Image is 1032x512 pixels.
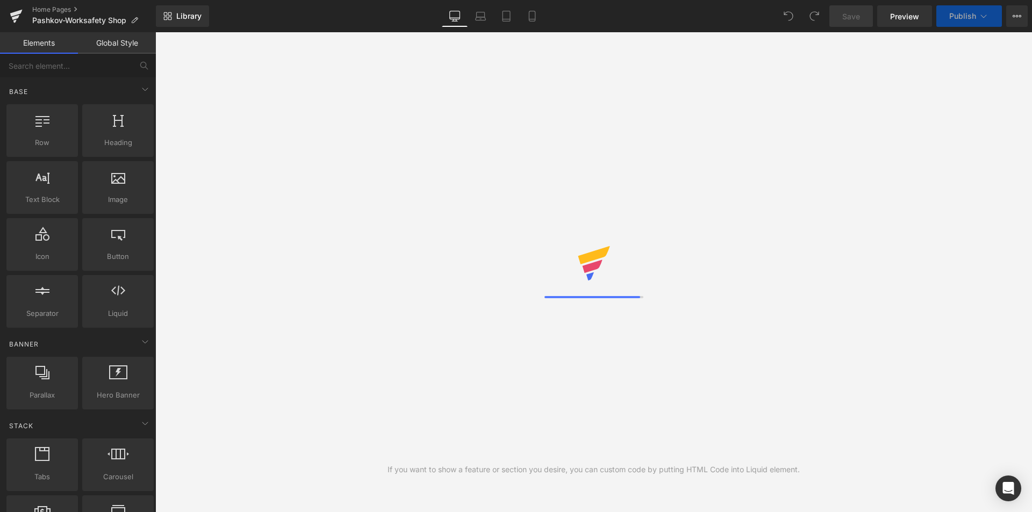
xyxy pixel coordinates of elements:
span: Image [85,194,150,205]
button: Redo [804,5,825,27]
button: Publish [936,5,1002,27]
span: Hero Banner [85,390,150,401]
a: Desktop [442,5,468,27]
span: Separator [10,308,75,319]
span: Library [176,11,202,21]
span: Stack [8,421,34,431]
span: Banner [8,339,40,349]
button: Undo [778,5,799,27]
span: Button [85,251,150,262]
span: Preview [890,11,919,22]
span: Liquid [85,308,150,319]
div: If you want to show a feature or section you desire, you can custom code by putting HTML Code int... [388,464,800,475]
span: Tabs [10,471,75,482]
a: New Library [156,5,209,27]
div: Open Intercom Messenger [995,475,1021,501]
span: Publish [949,12,976,20]
span: Text Block [10,194,75,205]
span: Save [842,11,860,22]
span: Pashkov-Worksafety Shop [32,16,126,25]
a: Preview [877,5,932,27]
a: Home Pages [32,5,156,14]
a: Tablet [493,5,519,27]
a: Laptop [468,5,493,27]
a: Mobile [519,5,545,27]
a: Global Style [78,32,156,54]
span: Base [8,86,29,97]
span: Row [10,137,75,148]
span: Icon [10,251,75,262]
span: Carousel [85,471,150,482]
button: More [1006,5,1028,27]
span: Parallax [10,390,75,401]
span: Heading [85,137,150,148]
